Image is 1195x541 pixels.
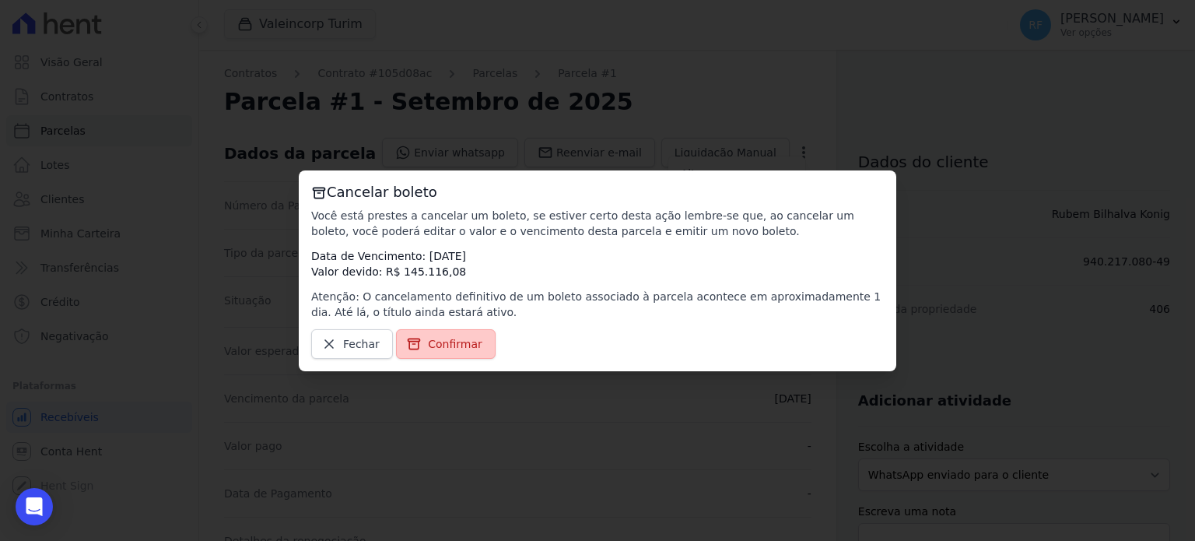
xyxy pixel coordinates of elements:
a: Fechar [311,329,393,359]
span: Confirmar [428,336,482,352]
div: Open Intercom Messenger [16,488,53,525]
p: Atenção: O cancelamento definitivo de um boleto associado à parcela acontece em aproximadamente 1... [311,289,884,320]
p: Você está prestes a cancelar um boleto, se estiver certo desta ação lembre-se que, ao cancelar um... [311,208,884,239]
p: Data de Vencimento: [DATE] Valor devido: R$ 145.116,08 [311,248,884,279]
span: Fechar [343,336,380,352]
a: Confirmar [396,329,496,359]
h3: Cancelar boleto [311,183,884,202]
